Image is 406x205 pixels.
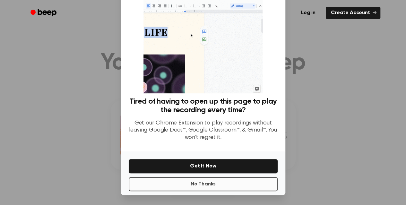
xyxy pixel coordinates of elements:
[326,7,380,19] a: Create Account
[129,159,278,173] button: Get It Now
[129,97,278,115] h3: Tired of having to open up this page to play the recording every time?
[26,7,62,19] a: Beep
[129,120,278,141] p: Get our Chrome Extension to play recordings without leaving Google Docs™, Google Classroom™, & Gm...
[295,5,322,20] a: Log in
[129,177,278,191] button: No Thanks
